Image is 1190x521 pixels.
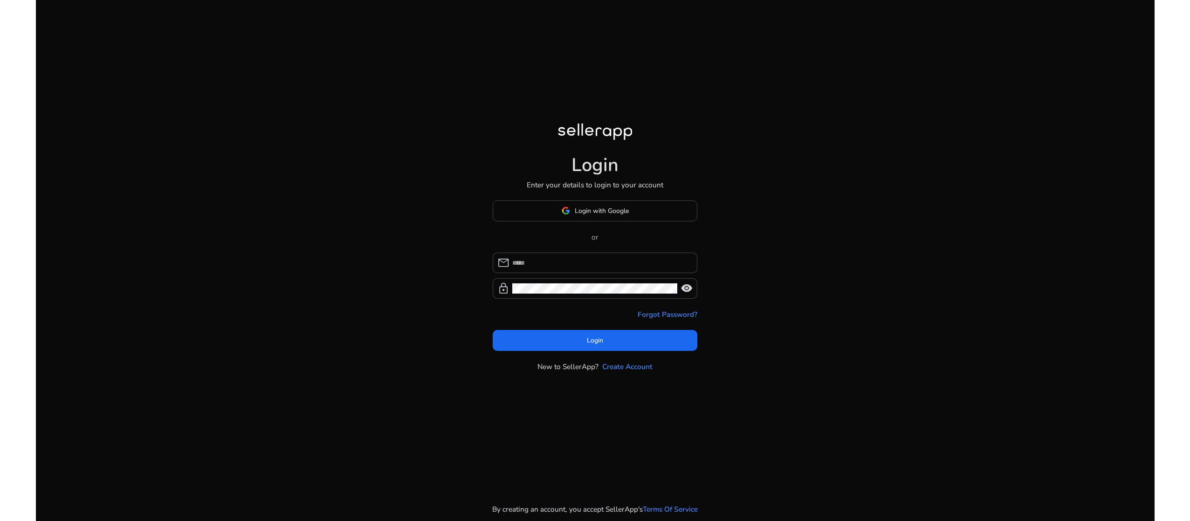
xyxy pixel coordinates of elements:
p: or [493,232,698,242]
button: Login with Google [493,200,698,221]
span: lock [497,282,509,295]
img: google-logo.svg [562,206,570,215]
span: Login [587,336,603,345]
span: Login with Google [575,206,629,216]
p: New to SellerApp? [537,361,598,372]
a: Forgot Password? [638,309,697,320]
a: Terms Of Service [643,504,698,514]
span: visibility [681,282,693,295]
button: Login [493,330,698,351]
h1: Login [571,154,619,177]
span: mail [497,257,509,269]
a: Create Account [602,361,653,372]
p: Enter your details to login to your account [527,179,663,190]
